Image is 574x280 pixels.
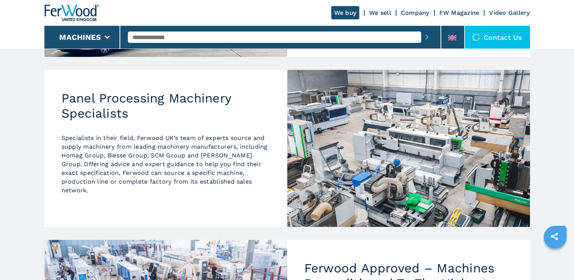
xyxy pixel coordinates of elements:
[369,9,391,16] a: We sell
[44,5,99,21] img: Ferwood
[59,33,101,42] button: Machines
[465,26,530,49] div: Contact us
[287,70,530,227] img: Panel Processing Machinery Specialists
[61,134,270,195] p: Specialists in their field, Ferwood UK’s team of experts source and supply machinery from leading...
[401,9,429,16] a: Company
[545,227,564,246] a: sharethis
[489,9,530,16] a: Video Gallery
[331,6,360,19] a: We buy
[472,33,480,41] img: Contact us
[421,28,433,46] button: submit-button
[439,9,480,16] a: FW Magazine
[542,246,568,274] iframe: Chat
[61,91,270,121] h2: Panel Processing Machinery Specialists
